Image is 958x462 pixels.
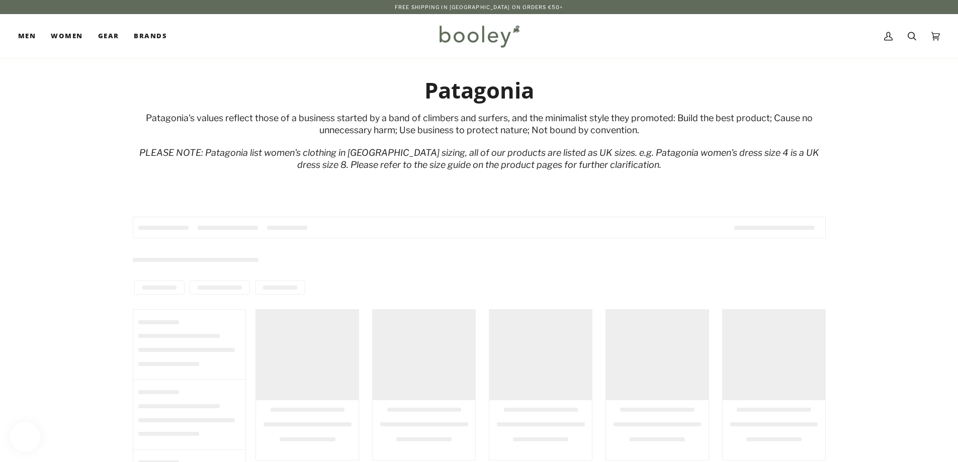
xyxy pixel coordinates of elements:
[435,22,523,51] img: Booley
[18,14,43,58] a: Men
[18,31,36,41] span: Men
[126,14,175,58] a: Brands
[51,31,82,41] span: Women
[10,422,40,452] iframe: Button to open loyalty program pop-up
[133,76,826,104] h1: Patagonia
[98,31,119,41] span: Gear
[395,3,563,11] p: Free Shipping in [GEOGRAPHIC_DATA] on Orders €50+
[91,14,127,58] a: Gear
[133,112,826,137] div: Patagonia's values reflect those of a business started by a band of climbers and surfers, and the...
[134,31,167,41] span: Brands
[43,14,90,58] a: Women
[139,147,819,170] em: PLEASE NOTE: Patagonia list women's clothing in [GEOGRAPHIC_DATA] sizing, all of our products are...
